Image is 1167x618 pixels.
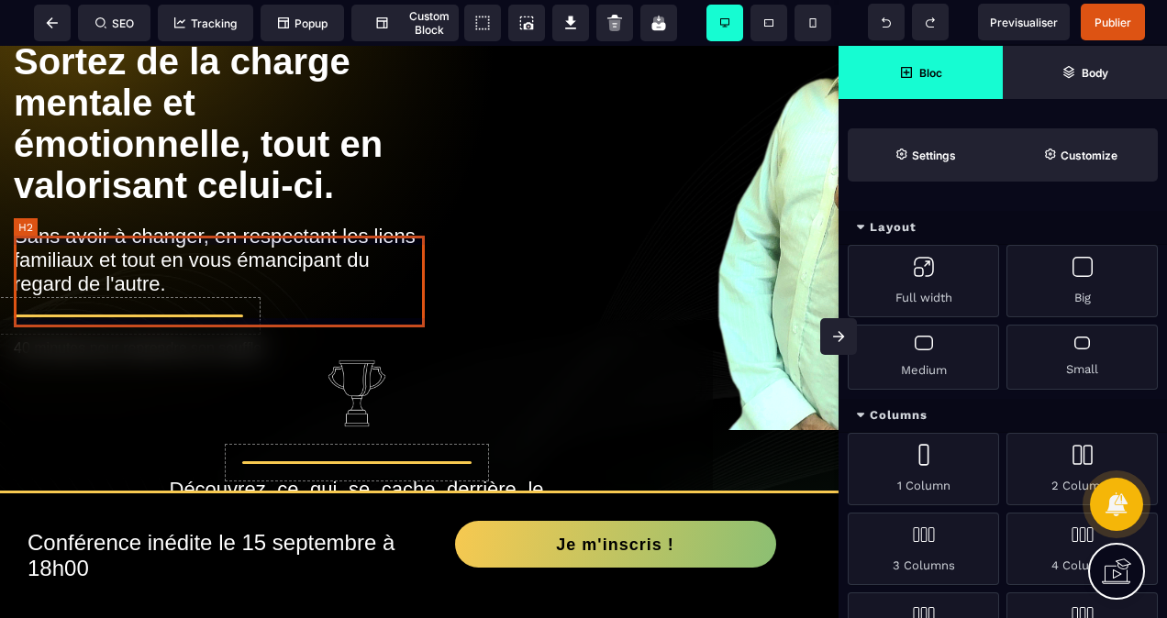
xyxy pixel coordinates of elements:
span: Preview [978,4,1070,40]
img: 1a93b99cc5de67565db4081e7148b678_cup.png [320,311,394,384]
div: Layout [839,211,1167,245]
div: Small [1006,325,1158,390]
span: SEO [95,17,134,30]
span: Popup [278,17,328,30]
div: Full width [848,245,999,317]
span: Open Style Manager [1003,128,1158,182]
h2: Sans avoir à changer, en respectant les liens familiaux et tout en vous émancipant du regard de l... [14,170,425,259]
strong: Bloc [919,66,942,80]
span: Open Layer Manager [1003,46,1167,99]
span: Open Blocks [839,46,1003,99]
span: Publier [1095,16,1131,29]
div: Columns [839,399,1167,433]
div: 4 Columns [1006,513,1158,585]
span: Settings [848,128,1003,182]
strong: Customize [1061,149,1117,162]
span: Screenshot [508,5,545,41]
strong: Body [1082,66,1108,80]
h2: Conférence inédite le 15 septembre à 18h00 [28,475,419,545]
div: 3 Columns [848,513,999,585]
div: Découvrez ce qui se cache derrière le poids de votre patrimoine pour enfin révéler votre vraie ri... [170,432,544,503]
div: 1 Column [848,433,999,505]
span: Previsualiser [990,16,1058,29]
span: Custom Block [361,9,450,37]
span: View components [464,5,501,41]
strong: Settings [912,149,956,162]
div: Big [1006,245,1158,317]
button: Je m'inscris ! [455,475,776,522]
div: Medium [848,325,999,390]
span: Tracking [174,17,237,30]
div: 2 Columns [1006,433,1158,505]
